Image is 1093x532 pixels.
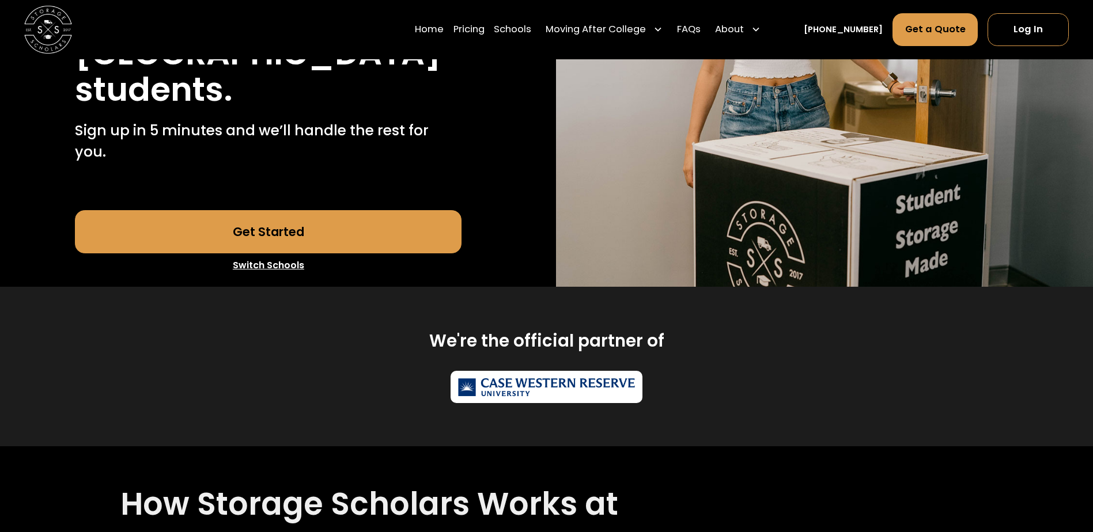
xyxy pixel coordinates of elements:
[24,6,72,54] img: Storage Scholars main logo
[75,210,462,253] a: Get Started
[988,14,1069,46] a: Log In
[120,485,618,523] h2: How Storage Scholars Works at
[75,35,441,71] h1: [GEOGRAPHIC_DATA]
[75,71,233,108] h1: students.
[677,13,701,47] a: FAQs
[75,120,462,163] p: Sign up in 5 minutes and we’ll handle the rest for you.
[804,24,883,36] a: [PHONE_NUMBER]
[715,23,744,37] div: About
[75,253,462,278] a: Switch Schools
[546,23,646,37] div: Moving After College
[453,13,485,47] a: Pricing
[892,14,978,46] a: Get a Quote
[494,13,531,47] a: Schools
[415,13,444,47] a: Home
[429,330,664,352] h2: We're the official partner of
[710,13,766,47] div: About
[541,13,668,47] div: Moving After College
